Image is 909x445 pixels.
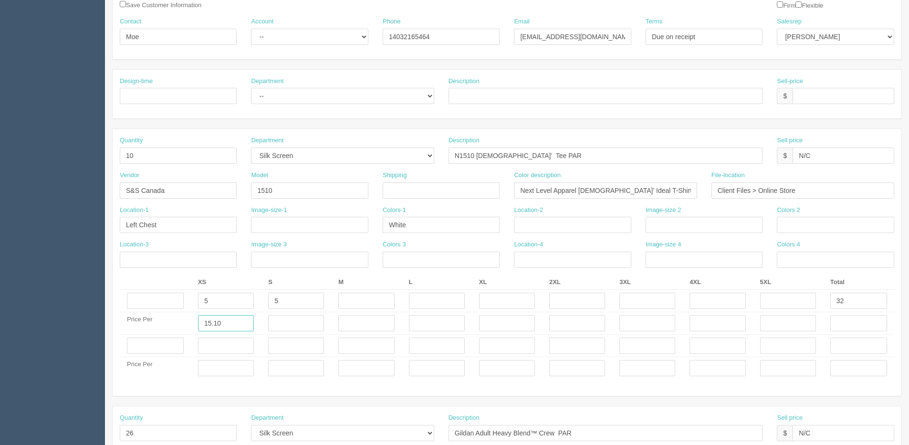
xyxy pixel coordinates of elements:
[682,275,752,290] th: 4XL
[251,413,283,423] label: Department
[120,312,191,335] td: Price Per
[191,275,261,290] th: XS
[251,17,273,26] label: Account
[449,136,480,145] label: Description
[612,275,682,290] th: 3XL
[251,206,287,215] label: Image-size-1
[777,77,803,86] label: Sell-price
[251,136,283,145] label: Department
[251,77,283,86] label: Department
[120,240,149,249] label: Location-3
[646,17,662,26] label: Terms
[472,275,542,290] th: XL
[120,357,191,380] td: Price Per
[777,413,802,423] label: Sell price
[777,425,793,441] div: $
[777,136,802,145] label: Sell price
[449,77,480,86] label: Description
[402,275,472,290] th: L
[120,171,139,180] label: Vendor
[646,206,681,215] label: Image-size 2
[251,171,268,180] label: Model
[120,206,149,215] label: Location-1
[261,275,331,290] th: S
[120,136,143,145] label: Quantity
[120,77,153,86] label: Design-time
[542,275,612,290] th: 2XL
[383,17,401,26] label: Phone
[823,275,894,290] th: Total
[383,171,407,180] label: Shipping
[120,17,141,26] label: Contact
[777,240,800,249] label: Colors 4
[331,275,401,290] th: M
[753,275,823,290] th: 5XL
[514,240,543,249] label: Location-4
[514,171,561,180] label: Color description
[120,413,143,423] label: Quantity
[777,206,800,215] label: Colors 2
[514,17,530,26] label: Email
[383,240,406,249] label: Colors 3
[777,148,793,164] div: $
[514,206,543,215] label: Location-2
[777,17,801,26] label: Salesrep
[711,171,745,180] label: File-location
[251,240,286,249] label: Image-size 3
[646,240,681,249] label: Image-size 4
[383,206,406,215] label: Colors-1
[449,413,480,423] label: Description
[777,88,793,104] div: $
